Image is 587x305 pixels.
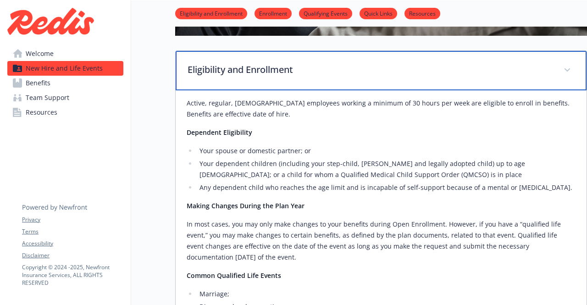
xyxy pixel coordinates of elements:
li: Any dependent child who reaches the age limit and is incapable of self-support because of a menta... [197,182,576,193]
p: Copyright © 2024 - 2025 , Newfront Insurance Services, ALL RIGHTS RESERVED [22,263,123,287]
a: New Hire and Life Events [7,61,123,76]
p: Active, regular, [DEMOGRAPHIC_DATA] employees working a minimum of 30 hours per week are eligible... [187,98,576,120]
a: Resources [404,9,440,17]
strong: Dependent Eligibility [187,128,252,137]
span: Welcome [26,46,54,61]
a: Eligibility and Enrollment [175,9,247,17]
span: New Hire and Life Events [26,61,103,76]
a: Accessibility [22,239,123,248]
a: Enrollment [255,9,292,17]
li: Marriage; [197,288,576,299]
a: Terms [22,227,123,236]
a: Team Support [7,90,123,105]
li: Your spouse or domestic partner; or [197,145,576,156]
span: Resources [26,105,57,120]
span: Benefits [26,76,50,90]
a: Disclaimer [22,251,123,260]
p: Eligibility and Enrollment [188,63,553,77]
a: Qualifying Events [299,9,352,17]
a: Quick Links [360,9,397,17]
strong: Making Changes During the Plan Year [187,201,305,210]
a: Resources [7,105,123,120]
li: Your dependent children (including your step-child, [PERSON_NAME] and legally adopted child) up t... [197,158,576,180]
a: Welcome [7,46,123,61]
strong: Common Qualified Life Events [187,271,281,280]
span: Team Support [26,90,69,105]
a: Benefits [7,76,123,90]
p: In most cases, you may only make changes to your benefits during Open Enrollment. However, if you... [187,219,576,263]
a: Privacy [22,216,123,224]
div: Eligibility and Enrollment [176,51,587,90]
